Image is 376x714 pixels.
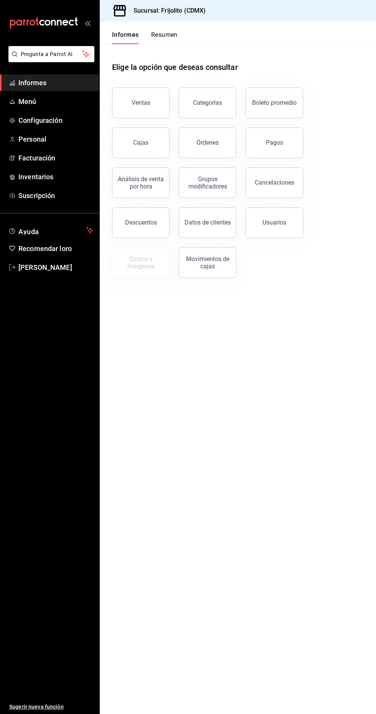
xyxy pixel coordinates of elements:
[112,31,139,38] font: Informes
[84,20,91,26] button: abrir_cajón_menú
[112,63,238,72] font: Elige la opción que deseas consultar
[246,207,303,238] button: Usuarios
[18,116,63,124] font: Configuración
[112,207,170,238] button: Descuentos
[179,167,236,198] button: Grupos modificadores
[5,56,94,64] a: Pregunta a Parrot AI
[9,704,64,710] font: Sugerir nueva función
[125,219,157,226] font: Descuentos
[246,167,303,198] button: Cancelaciones
[179,88,236,118] button: Categorías
[112,127,170,158] a: Cajas
[8,46,94,62] button: Pregunta a Parrot AI
[255,179,294,186] font: Cancelaciones
[18,228,39,236] font: Ayuda
[18,98,36,106] font: Menú
[112,247,170,278] button: Contrata inventarios para ver este informe
[246,88,303,118] button: Boleto promedio
[262,219,286,226] font: Usuarios
[151,31,178,38] font: Resumen
[188,175,227,190] font: Grupos modificadores
[266,139,283,146] font: Pagos
[18,192,55,200] font: Suscripción
[193,99,222,106] font: Categorías
[186,255,229,270] font: Movimientos de cajas
[132,99,150,106] font: Ventas
[112,88,170,118] button: Ventas
[179,127,236,158] button: Órdenes
[112,31,178,44] div: pestañas de navegación
[18,173,53,181] font: Inventarios
[112,167,170,198] button: Análisis de venta por hora
[18,135,46,143] font: Personal
[196,139,219,146] font: Órdenes
[18,263,72,271] font: [PERSON_NAME]
[185,219,231,226] font: Datos de clientes
[179,207,236,238] button: Datos de clientes
[21,51,73,57] font: Pregunta a Parrot AI
[18,154,55,162] font: Facturación
[179,247,236,278] button: Movimientos de cajas
[246,127,303,158] button: Pagos
[133,139,149,146] font: Cajas
[127,255,154,270] font: Costos y márgenes
[18,245,72,253] font: Recomendar loro
[118,175,164,190] font: Análisis de venta por hora
[252,99,297,106] font: Boleto promedio
[18,79,46,87] font: Informes
[134,7,206,14] font: Sucursal: Frijolito (CDMX)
